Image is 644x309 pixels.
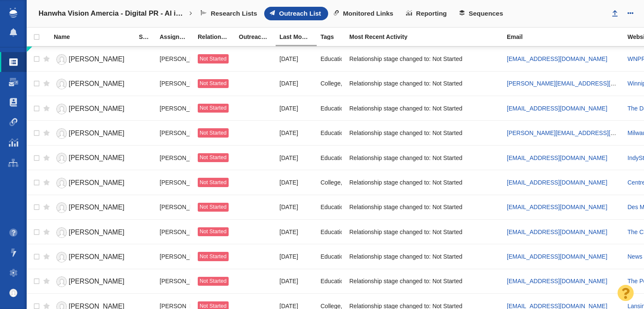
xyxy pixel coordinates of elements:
[507,34,627,41] a: Email
[194,244,235,269] td: Not Started
[160,124,190,142] div: [PERSON_NAME]
[194,96,235,121] td: Not Started
[454,7,510,20] a: Sequences
[507,179,607,186] a: [EMAIL_ADDRESS][DOMAIN_NAME]
[279,99,313,117] div: [DATE]
[54,151,131,166] a: [PERSON_NAME]
[195,7,264,20] a: Research Lists
[507,229,607,235] a: [EMAIL_ADDRESS][DOMAIN_NAME]
[199,105,227,111] span: Not Started
[199,80,227,86] span: Not Started
[194,220,235,244] td: Not Started
[199,303,227,309] span: Not Started
[69,130,124,137] span: [PERSON_NAME]
[321,179,370,186] span: College, Education
[279,149,313,167] div: [DATE]
[343,10,393,17] span: Monitored Links
[507,55,607,62] a: [EMAIL_ADDRESS][DOMAIN_NAME]
[194,269,235,293] td: Not Started
[507,105,607,112] a: [EMAIL_ADDRESS][DOMAIN_NAME]
[198,34,238,41] a: Relationship Stage
[160,74,190,93] div: [PERSON_NAME]
[194,71,235,96] td: Not Started
[321,80,370,87] span: College, Education
[279,74,313,93] div: [DATE]
[507,278,607,284] a: [EMAIL_ADDRESS][DOMAIN_NAME]
[160,34,197,41] a: Assigned To
[507,204,607,210] a: [EMAIL_ADDRESS][DOMAIN_NAME]
[54,250,131,265] a: [PERSON_NAME]
[279,247,313,265] div: [DATE]
[194,170,235,195] td: Not Started
[69,55,124,63] span: [PERSON_NAME]
[69,179,124,186] span: [PERSON_NAME]
[39,9,187,18] h4: Hanwha Vision Amercia - Digital PR - AI in Education: The Growing Debate Across Generations and D...
[349,253,462,260] span: Relationship stage changed to: Not Started
[239,34,279,40] div: Outreach Status
[199,229,227,235] span: Not Started
[507,253,607,260] a: [EMAIL_ADDRESS][DOMAIN_NAME]
[349,34,506,40] div: Most Recent Activity
[349,80,462,87] span: Relationship stage changed to: Not Started
[54,102,131,116] a: [PERSON_NAME]
[279,223,313,241] div: [DATE]
[321,203,347,211] span: Education
[349,277,462,285] span: Relationship stage changed to: Not Started
[349,154,462,162] span: Relationship stage changed to: Not Started
[239,34,279,41] a: Outreach Status
[54,200,131,215] a: [PERSON_NAME]
[416,10,447,17] span: Reporting
[211,10,257,17] span: Research Lists
[54,126,131,141] a: [PERSON_NAME]
[349,179,462,186] span: Relationship stage changed to: Not Started
[279,10,321,17] span: Outreach List
[279,173,313,191] div: [DATE]
[54,34,138,40] div: Name
[54,34,138,41] a: Name
[321,105,347,112] span: Education
[160,272,190,290] div: [PERSON_NAME]
[199,130,227,136] span: Not Started
[160,99,190,117] div: [PERSON_NAME]
[279,50,313,68] div: [DATE]
[194,195,235,219] td: Not Started
[349,55,462,63] span: Relationship stage changed to: Not Started
[160,50,190,68] div: [PERSON_NAME]
[139,34,159,40] div: State
[54,274,131,289] a: [PERSON_NAME]
[194,47,235,71] td: Not Started
[321,253,347,260] span: Education
[507,154,607,161] a: [EMAIL_ADDRESS][DOMAIN_NAME]
[69,154,124,161] span: [PERSON_NAME]
[69,204,124,211] span: [PERSON_NAME]
[349,105,462,112] span: Relationship stage changed to: Not Started
[349,203,462,211] span: Relationship stage changed to: Not Started
[54,176,131,190] a: [PERSON_NAME]
[69,229,124,236] span: [PERSON_NAME]
[54,225,131,240] a: [PERSON_NAME]
[469,10,503,17] span: Sequences
[69,253,124,260] span: [PERSON_NAME]
[328,7,401,20] a: Monitored Links
[321,34,348,40] div: Tags
[9,289,18,297] img: default_avatar.png
[69,278,124,285] span: [PERSON_NAME]
[321,277,347,285] span: Education
[321,228,347,236] span: Education
[199,179,227,185] span: Not Started
[279,34,320,41] a: Last Modified (this project)
[401,7,454,20] a: Reporting
[349,228,462,236] span: Relationship stage changed to: Not Started
[160,34,197,40] div: Assigned To
[160,223,190,241] div: [PERSON_NAME]
[279,124,313,142] div: [DATE]
[160,173,190,191] div: [PERSON_NAME]
[54,52,131,67] a: [PERSON_NAME]
[194,121,235,145] td: Not Started
[279,34,320,40] div: Date the Contact information in this project was last edited
[9,8,17,18] img: buzzstream_logo_iconsimple.png
[321,34,348,41] a: Tags
[69,80,124,87] span: [PERSON_NAME]
[279,198,313,216] div: [DATE]
[199,56,227,62] span: Not Started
